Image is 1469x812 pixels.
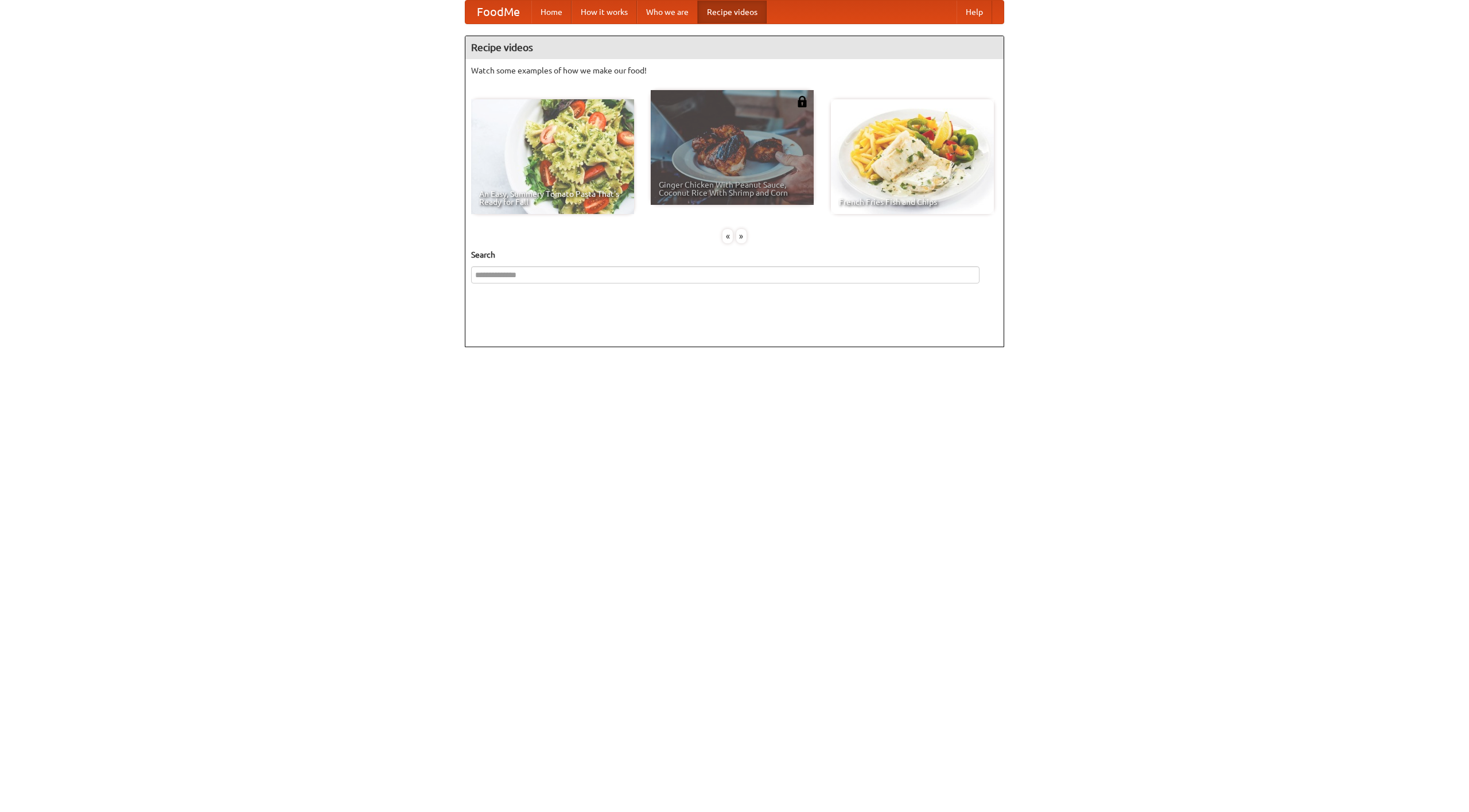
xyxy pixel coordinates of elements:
[957,1,992,24] a: Help
[465,36,1004,59] h4: Recipe videos
[471,249,998,261] h5: Search
[722,229,733,243] div: «
[479,190,626,206] span: An Easy, Summery Tomato Pasta That's Ready for Fall
[698,1,767,24] a: Recipe videos
[637,1,698,24] a: Who we are
[831,99,994,214] a: French Fries Fish and Chips
[471,99,634,214] a: An Easy, Summery Tomato Pasta That's Ready for Fall
[796,96,808,107] img: 483408.png
[839,198,986,206] span: French Fries Fish and Chips
[572,1,637,24] a: How it works
[531,1,572,24] a: Home
[736,229,747,243] div: »
[471,65,998,76] p: Watch some examples of how we make our food!
[465,1,531,24] a: FoodMe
